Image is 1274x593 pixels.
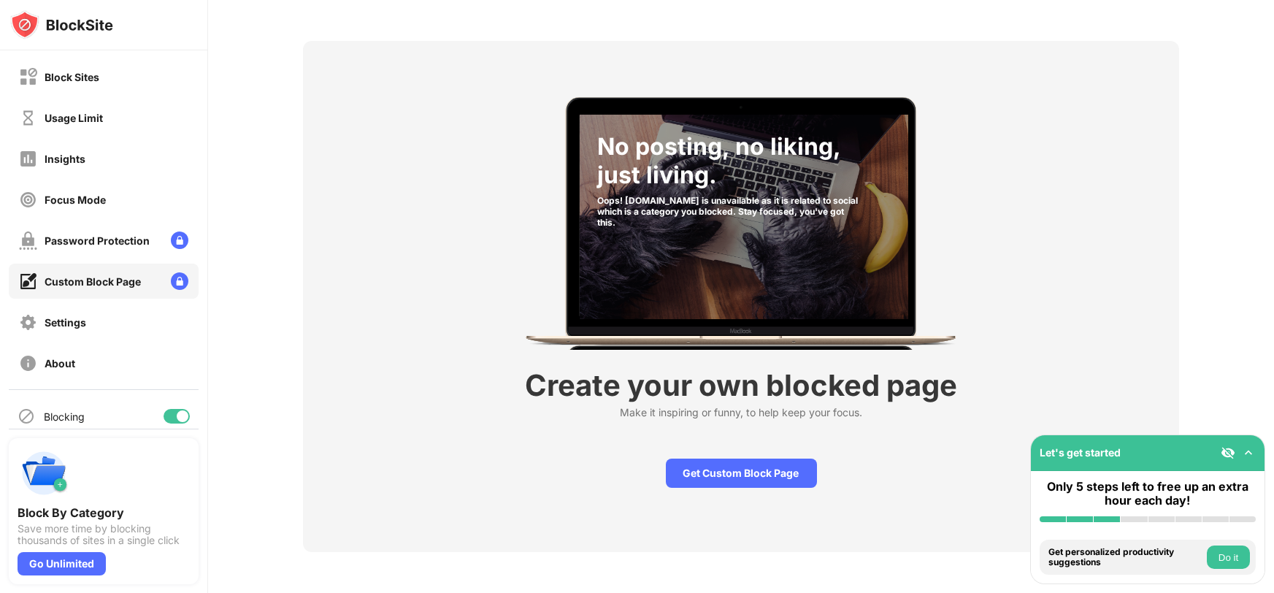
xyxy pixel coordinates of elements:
[19,150,37,168] img: insights-off.svg
[18,505,190,520] div: Block By Category
[45,275,141,288] div: Custom Block Page
[1040,446,1121,459] div: Let's get started
[18,447,70,500] img: push-categories.svg
[45,153,85,165] div: Insights
[18,523,190,546] div: Save more time by blocking thousands of sites in a single click
[1207,546,1250,569] button: Do it
[45,316,86,329] div: Settings
[45,112,103,124] div: Usage Limit
[580,115,908,319] img: category-socialNetworksAndOnlineCommunities-001.jpg
[19,313,37,332] img: settings-off.svg
[10,10,113,39] img: logo-blocksite.svg
[597,195,864,228] div: Oops! [DOMAIN_NAME] is unavailable as it is related to social which is a category you blocked. St...
[19,191,37,209] img: focus-off.svg
[44,410,85,423] div: Blocking
[620,406,862,424] div: Make it inspiring or funny, to help keep your focus.
[525,367,957,403] div: Create your own blocked page
[19,68,37,86] img: block-off.svg
[171,272,188,290] img: lock-menu.svg
[45,194,106,206] div: Focus Mode
[45,71,99,83] div: Block Sites
[45,234,150,247] div: Password Protection
[19,272,37,291] img: customize-block-page-on.svg
[171,232,188,249] img: lock-menu.svg
[666,459,817,488] div: Get Custom Block Page
[597,132,864,189] div: No posting, no liking, just living.
[45,357,75,370] div: About
[19,232,37,250] img: password-protection-off.svg
[1048,547,1203,568] div: Get personalized productivity suggestions
[19,109,37,127] img: time-usage-off.svg
[1241,445,1256,460] img: omni-setup-toggle.svg
[1040,480,1256,508] div: Only 5 steps left to free up an extra hour each day!
[18,552,106,575] div: Go Unlimited
[1221,445,1235,460] img: eye-not-visible.svg
[18,408,35,425] img: blocking-icon.svg
[19,354,37,372] img: about-off.svg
